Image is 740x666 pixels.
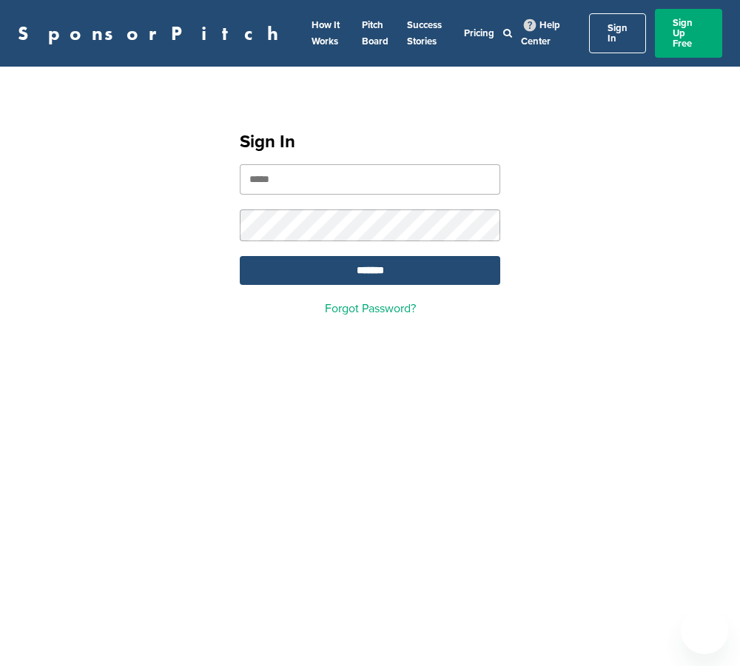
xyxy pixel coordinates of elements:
a: Pitch Board [362,19,388,47]
iframe: Button to launch messaging window [681,607,728,654]
a: Sign In [589,13,646,53]
h1: Sign In [240,129,500,155]
a: How It Works [312,19,340,47]
a: Pricing [464,27,494,39]
a: Sign Up Free [655,9,722,58]
a: Success Stories [407,19,442,47]
a: SponsorPitch [18,24,288,43]
a: Forgot Password? [325,301,416,316]
a: Help Center [521,16,560,50]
